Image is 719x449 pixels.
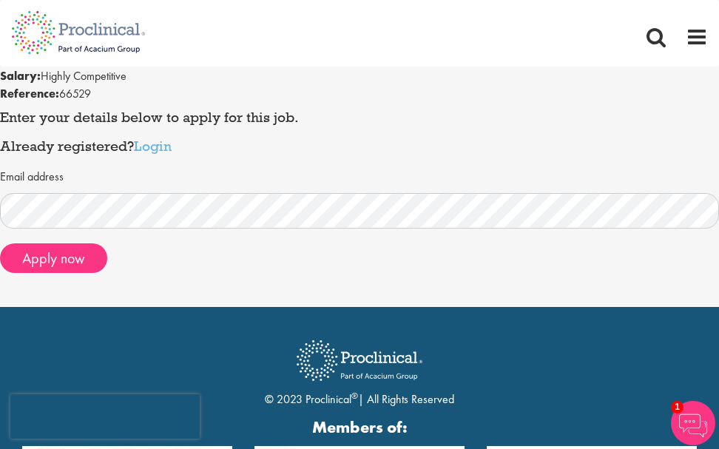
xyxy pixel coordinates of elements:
sup: ® [351,390,358,402]
img: Chatbot [671,401,715,445]
iframe: reCAPTCHA [10,394,200,439]
span: 1 [671,401,683,413]
img: Proclinical Recruitment [286,330,433,391]
strong: Members of: [22,416,697,439]
a: Login [134,137,172,155]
